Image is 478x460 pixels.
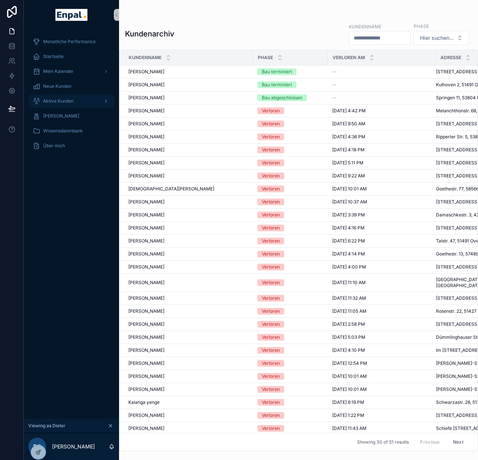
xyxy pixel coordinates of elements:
[128,373,248,379] a: [PERSON_NAME]
[332,69,431,75] a: --
[332,280,366,286] span: [DATE] 11:10 AM
[128,399,160,405] span: Kalanga yenge
[257,251,323,257] a: Verloren
[262,251,280,257] div: Verloren
[332,360,367,366] span: [DATE] 12:54 PM
[332,82,431,88] a: --
[262,308,280,315] div: Verloren
[128,251,164,257] span: [PERSON_NAME]
[33,442,42,451] span: DB
[128,321,248,327] a: [PERSON_NAME]
[257,347,323,354] a: Verloren
[128,121,164,127] span: [PERSON_NAME]
[128,308,248,314] a: [PERSON_NAME]
[332,212,431,218] a: [DATE] 3:39 PM
[128,308,164,314] span: [PERSON_NAME]
[332,186,367,192] span: [DATE] 10:01 AM
[128,82,248,88] a: [PERSON_NAME]
[28,139,115,152] a: Über mich
[257,412,323,419] a: Verloren
[262,160,280,166] div: Verloren
[258,55,273,61] span: Phase
[128,108,164,114] span: [PERSON_NAME]
[262,186,280,192] div: Verloren
[128,69,248,75] a: [PERSON_NAME]
[332,82,337,88] span: --
[332,321,365,327] span: [DATE] 2:58 PM
[332,280,431,286] a: [DATE] 11:10 AM
[257,360,323,367] a: Verloren
[332,225,365,231] span: [DATE] 4:16 PM
[43,128,83,134] span: Wissensdatenbank
[332,95,431,101] a: --
[43,39,96,45] span: Monatliche Performance
[128,334,164,340] span: [PERSON_NAME]
[332,347,431,353] a: [DATE] 4:10 PM
[257,264,323,270] a: Verloren
[262,120,280,127] div: Verloren
[128,347,164,353] span: [PERSON_NAME]
[28,35,115,48] a: Monatliche Performance
[332,399,364,405] span: [DATE] 6:19 PM
[262,425,280,432] div: Verloren
[332,121,365,127] span: [DATE] 9:50 AM
[128,199,164,205] span: [PERSON_NAME]
[128,425,164,431] span: [PERSON_NAME]
[128,69,164,75] span: [PERSON_NAME]
[128,225,248,231] a: [PERSON_NAME]
[128,386,164,392] span: [PERSON_NAME]
[128,186,214,192] span: [DEMOGRAPHIC_DATA][PERSON_NAME]
[257,81,323,88] a: Bau terminiert
[43,143,65,149] span: Über mich
[332,160,363,166] span: [DATE] 5:11 PM
[262,94,302,101] div: Bau abgeschlossen
[262,147,280,153] div: Verloren
[28,94,115,108] a: Aktive Kunden
[257,399,323,406] a: Verloren
[262,399,280,406] div: Verloren
[262,373,280,380] div: Verloren
[332,225,431,231] a: [DATE] 4:16 PM
[128,173,248,179] a: [PERSON_NAME]
[332,386,367,392] span: [DATE] 10:01 AM
[128,134,164,140] span: [PERSON_NAME]
[262,81,292,88] div: Bau terminiert
[333,55,365,61] span: Verloren Am
[128,238,248,244] a: [PERSON_NAME]
[128,386,248,392] a: [PERSON_NAME]
[128,412,164,418] span: [PERSON_NAME]
[414,31,469,45] button: Select Button
[257,160,323,166] a: Verloren
[332,186,431,192] a: [DATE] 10:01 AM
[332,134,365,140] span: [DATE] 4:36 PM
[128,95,248,101] a: [PERSON_NAME]
[257,425,323,432] a: Verloren
[128,212,248,218] a: [PERSON_NAME]
[128,173,164,179] span: [PERSON_NAME]
[332,173,431,179] a: [DATE] 9:22 AM
[28,124,115,138] a: Wissensdatenbank
[332,373,367,379] span: [DATE] 10:01 AM
[28,65,115,78] a: Mein Kalender
[332,386,431,392] a: [DATE] 10:01 AM
[332,412,364,418] span: [DATE] 1:22 PM
[262,412,280,419] div: Verloren
[128,360,248,366] a: [PERSON_NAME]
[332,147,365,153] span: [DATE] 4:18 PM
[332,199,431,205] a: [DATE] 10:37 AM
[128,251,248,257] a: [PERSON_NAME]
[332,95,337,101] span: --
[128,347,248,353] a: [PERSON_NAME]
[332,399,431,405] a: [DATE] 6:19 PM
[332,147,431,153] a: [DATE] 4:18 PM
[128,238,164,244] span: [PERSON_NAME]
[332,308,431,314] a: [DATE] 11:05 AM
[128,108,248,114] a: [PERSON_NAME]
[332,264,431,270] a: [DATE] 4:00 PM
[128,264,164,270] span: [PERSON_NAME]
[257,238,323,244] a: Verloren
[128,134,248,140] a: [PERSON_NAME]
[262,360,280,367] div: Verloren
[332,251,431,257] a: [DATE] 4:14 PM
[332,321,431,327] a: [DATE] 2:58 PM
